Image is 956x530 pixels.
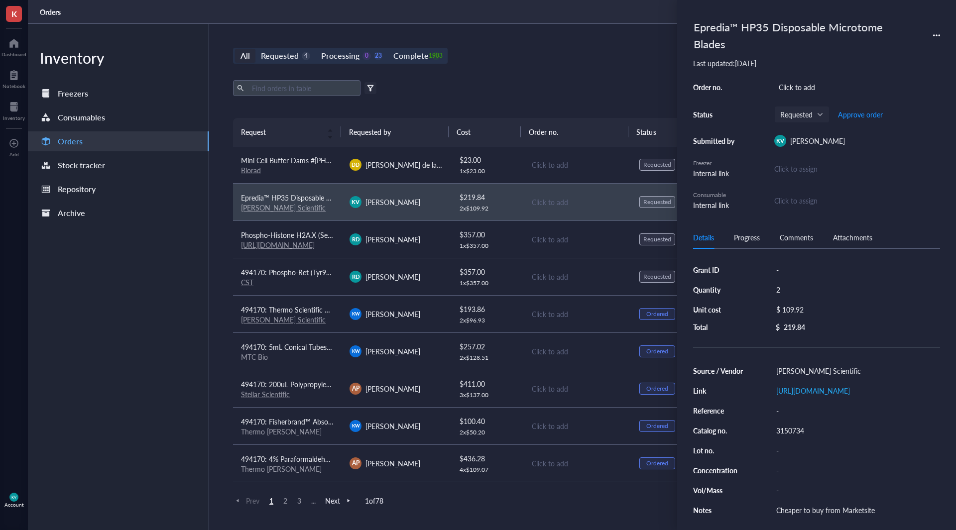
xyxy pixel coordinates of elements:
span: [PERSON_NAME] [790,136,845,146]
span: ... [307,496,319,505]
span: Epredia™ HP35 Disposable Microtome Blades [241,193,382,203]
span: Requested [780,110,822,119]
div: Dashboard [1,51,26,57]
div: Freezers [58,87,88,101]
span: 494170: 200uL Polypropylene Gel Loading Tips For Universal Pipettes, RNase and DNase Free, Steril... [241,379,668,389]
div: segmented control [233,48,448,64]
div: Ordered [646,459,668,467]
div: 2 x $ 109.92 [460,205,515,212]
th: Requested by [341,118,449,146]
div: 3 x $ 137.00 [460,391,515,399]
div: $ 219.84 [460,192,515,203]
span: Phospho-Histone H2A.X (Ser139/Tyr142) Antibody #5438 [241,230,421,240]
td: Click to add [523,482,631,519]
span: RD [352,272,359,281]
div: Click to add [532,309,623,319]
div: Source / Vendor [693,366,744,375]
div: 219.84 [784,322,805,331]
div: Submitted by [693,136,738,145]
span: KV [352,198,359,206]
span: RD [352,235,359,243]
div: Thermo [PERSON_NAME] [241,464,334,473]
div: Click to add [532,234,623,245]
span: Request [241,126,321,137]
span: KW [352,423,359,429]
div: Ordered [646,347,668,355]
a: Orders [40,7,63,16]
div: Archive [58,206,85,220]
div: Ordered [646,310,668,318]
div: Account [4,502,24,508]
input: Find orders in table [248,81,357,96]
div: Click to add [532,271,623,282]
div: Click to assign [774,163,940,174]
div: Link [693,386,744,395]
div: Total [693,322,744,331]
td: Click to add [523,295,631,332]
div: $ [776,322,780,331]
div: - [772,443,940,457]
div: Cheaper to buy from Marketsite [772,503,940,517]
div: Click to add [774,80,940,94]
td: Click to add [523,444,631,482]
button: Approve order [837,106,883,122]
div: 0 [362,52,371,60]
a: [URL][DOMAIN_NAME] [776,386,850,396]
div: Reference [693,406,744,415]
a: Dashboard [1,35,26,57]
div: Stock tracker [58,158,105,172]
div: Order no. [693,83,738,92]
span: [PERSON_NAME] [365,384,420,394]
span: 2 [279,496,291,505]
td: Click to add [523,258,631,295]
div: Ordered [646,422,668,430]
div: Freezer [693,159,738,168]
div: Requested [261,49,299,63]
div: $ 357.00 [460,266,515,277]
div: $ 357.00 [460,229,515,240]
div: $ 411.00 [460,378,515,389]
div: Attachments [833,232,872,243]
div: Click to assign [774,195,940,206]
span: 494170: 4% Paraformaldehyde in PBS 1 L [241,454,369,464]
div: Add [9,151,19,157]
div: Progress [734,232,760,243]
div: Requested [643,198,671,206]
div: Internal link [693,200,738,211]
div: $ 436.28 [460,453,515,464]
span: 3 [293,496,305,505]
div: $ 23.00 [460,154,515,165]
div: Lot no. [693,446,744,455]
a: Orders [28,131,209,151]
td: Click to add [523,332,631,370]
div: Click to add [532,159,623,170]
div: Processing [321,49,359,63]
div: $ 109.92 [772,303,936,317]
span: K [11,7,17,20]
div: Internal link [693,168,738,179]
a: [PERSON_NAME] Scientific [241,203,326,212]
td: Click to add [523,407,631,444]
td: Click to add [523,220,631,258]
div: Inventory [3,115,25,121]
div: Notes [693,506,744,515]
div: Complete [393,49,428,63]
span: 494170: Fisherbrand™ Absorbent Underpads [241,417,380,426]
div: Epredia™ HP35 Disposable Microtome Blades [689,16,898,55]
div: 1 x $ 357.00 [460,279,515,287]
div: Requested [643,235,671,243]
a: Notebook [2,67,25,89]
span: DD [352,161,359,169]
span: [PERSON_NAME] [365,272,420,282]
div: Comments [780,232,813,243]
div: 2 x $ 50.20 [460,428,515,436]
a: Biorad [241,165,261,175]
div: 4 x $ 109.07 [460,466,515,474]
span: [PERSON_NAME] [365,346,420,356]
span: 494170: Phospho-Ret (Tyr905) Antibody #3221 [241,267,388,277]
div: - [772,263,940,277]
th: Request [233,118,341,146]
div: Unit cost [693,305,744,314]
div: 1 x $ 23.00 [460,167,515,175]
div: Catalog no. [693,426,744,435]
